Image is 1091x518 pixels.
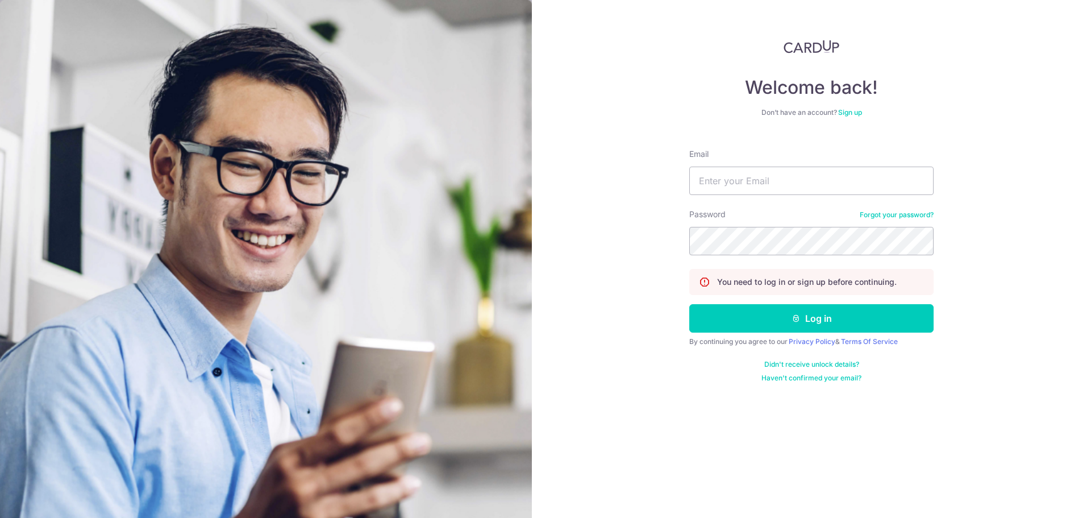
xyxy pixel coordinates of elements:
a: Privacy Policy [789,337,835,346]
a: Forgot your password? [860,210,934,219]
img: CardUp Logo [784,40,839,53]
p: You need to log in or sign up before continuing. [717,276,897,288]
label: Email [689,148,709,160]
div: Don’t have an account? [689,108,934,117]
label: Password [689,209,726,220]
div: By continuing you agree to our & [689,337,934,346]
a: Terms Of Service [841,337,898,346]
a: Didn't receive unlock details? [764,360,859,369]
h4: Welcome back! [689,76,934,99]
button: Log in [689,304,934,333]
a: Sign up [838,108,862,117]
input: Enter your Email [689,167,934,195]
a: Haven't confirmed your email? [761,374,861,383]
